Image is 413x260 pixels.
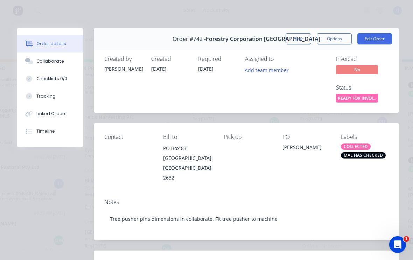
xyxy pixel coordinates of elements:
div: Tree pusher pins dimensions in collaborate. Fit tree pusher to machine [104,208,388,230]
span: [DATE] [151,65,167,72]
div: Required [198,56,237,62]
button: Linked Orders [17,105,83,122]
div: PO Box 83 [163,143,212,153]
div: [PERSON_NAME] [282,143,330,153]
div: Labels [341,134,388,140]
div: [PERSON_NAME] [104,65,143,72]
div: Pick up [224,134,271,140]
button: Add team member [241,65,293,75]
div: Tracking [36,93,56,99]
div: Timeline [36,128,55,134]
div: Checklists 0/0 [36,76,67,82]
button: Edit Order [357,33,392,44]
button: Order details [17,35,83,52]
div: MAL HAS CHECKED [341,152,386,159]
span: Order #742 - [173,36,206,42]
span: No [336,65,378,74]
div: Bill to [163,134,212,140]
button: READY FOR INVOI... [336,94,378,104]
button: Tracking [17,87,83,105]
span: [DATE] [198,65,213,72]
div: Order details [36,41,66,47]
div: COLLECTED [341,143,371,150]
button: Collaborate [17,52,83,70]
div: PO [282,134,330,140]
button: Timeline [17,122,83,140]
button: Checklists 0/0 [17,70,83,87]
button: Close [286,33,311,44]
div: Notes [104,199,388,205]
div: Contact [104,134,152,140]
div: Invoiced [336,56,388,62]
span: 1 [404,236,409,242]
div: Status [336,84,388,91]
div: Collaborate [36,58,64,64]
span: READY FOR INVOI... [336,94,378,103]
button: Options [317,33,352,44]
div: Assigned to [245,56,315,62]
iframe: Intercom live chat [389,236,406,253]
button: Add team member [245,65,293,75]
span: Forestry Corporation [GEOGRAPHIC_DATA] [206,36,320,42]
div: Created [151,56,190,62]
div: Created by [104,56,143,62]
div: Linked Orders [36,111,66,117]
div: [GEOGRAPHIC_DATA], [GEOGRAPHIC_DATA], 2632 [163,153,212,183]
div: PO Box 83[GEOGRAPHIC_DATA], [GEOGRAPHIC_DATA], 2632 [163,143,212,183]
